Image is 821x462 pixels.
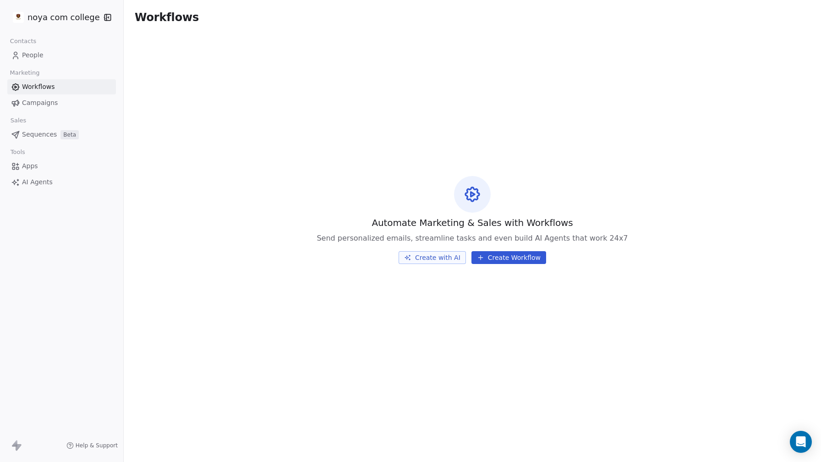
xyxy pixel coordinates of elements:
button: Create Workflow [471,251,546,264]
span: Marketing [6,66,44,80]
a: AI Agents [7,175,116,190]
a: Workflows [7,79,116,94]
span: AI Agents [22,177,53,187]
span: Contacts [6,34,40,48]
span: Workflows [22,82,55,92]
span: Workflows [135,11,199,24]
a: People [7,48,116,63]
a: Campaigns [7,95,116,110]
span: Beta [60,130,79,139]
a: Help & Support [66,442,118,449]
span: Help & Support [76,442,118,449]
span: Apps [22,161,38,171]
span: Sequences [22,130,57,139]
span: Tools [6,145,29,159]
a: SequencesBeta [7,127,116,142]
button: Create with AI [399,251,466,264]
span: noya com college [27,11,100,23]
div: Open Intercom Messenger [790,431,812,453]
a: Apps [7,159,116,174]
span: Send personalized emails, streamline tasks and even build AI Agents that work 24x7 [317,233,628,244]
span: Campaigns [22,98,58,108]
span: Automate Marketing & Sales with Workflows [372,216,573,229]
button: noya com college [11,10,98,25]
span: People [22,50,44,60]
img: %C3%97%C2%9C%C3%97%C2%95%C3%97%C2%92%C3%97%C2%95%20%C3%97%C2%9E%C3%97%C2%9B%C3%97%C2%9C%C3%97%C2%... [13,12,24,23]
span: Sales [6,114,30,127]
